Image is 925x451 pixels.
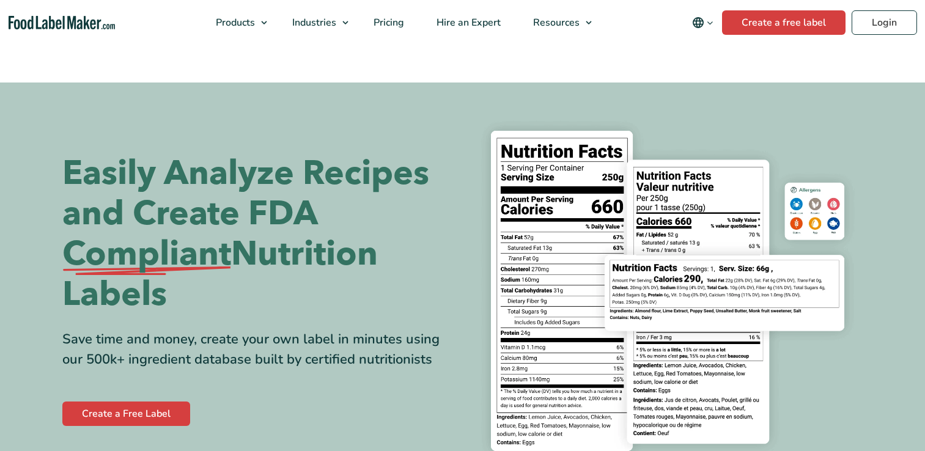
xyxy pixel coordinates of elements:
[722,10,846,35] a: Create a free label
[852,10,917,35] a: Login
[370,16,405,29] span: Pricing
[9,16,116,30] a: Food Label Maker homepage
[62,153,454,315] h1: Easily Analyze Recipes and Create FDA Nutrition Labels
[62,234,231,274] span: Compliant
[62,329,454,370] div: Save time and money, create your own label in minutes using our 500k+ ingredient database built b...
[289,16,337,29] span: Industries
[529,16,581,29] span: Resources
[212,16,256,29] span: Products
[62,402,190,426] a: Create a Free Label
[684,10,722,35] button: Change language
[433,16,502,29] span: Hire an Expert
